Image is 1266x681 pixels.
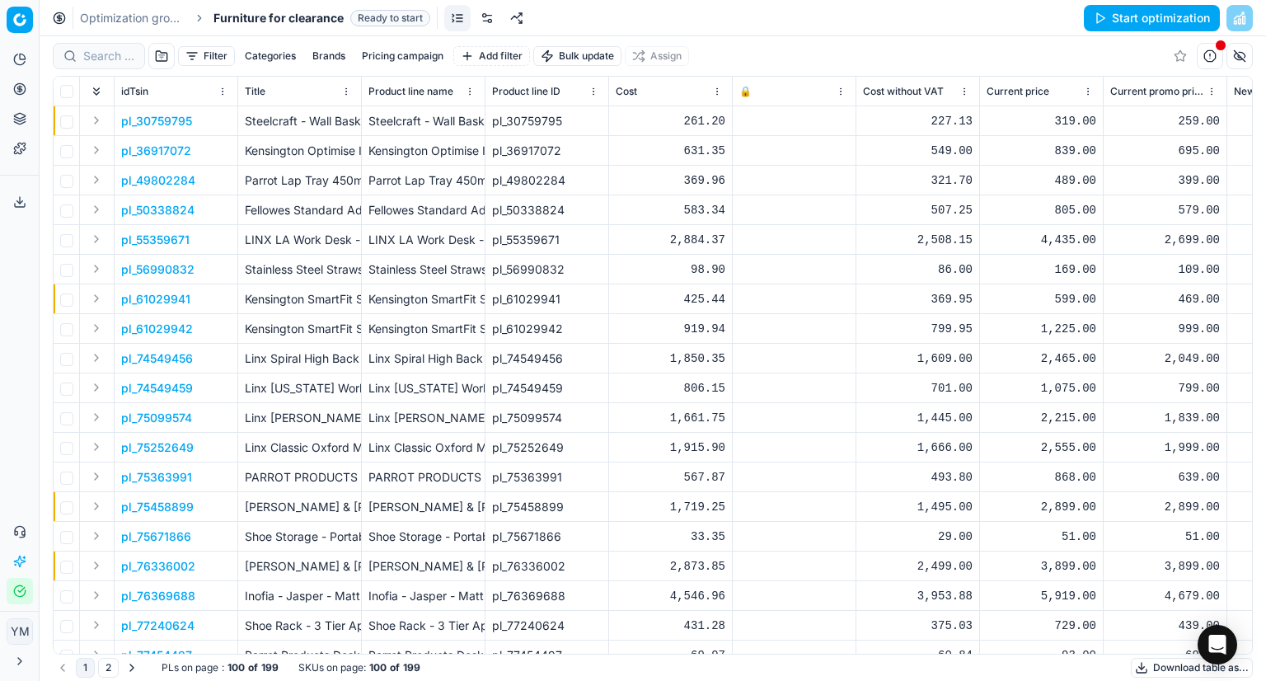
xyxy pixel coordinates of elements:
strong: of [248,661,258,674]
div: Steelcraft - Wall Basket [368,113,478,129]
div: pl_61029942 [492,321,602,337]
div: 369.96 [616,172,725,189]
button: Expand [87,229,106,249]
div: 2,499.00 [863,558,973,575]
span: Furniture for clearance [213,10,344,26]
div: Shoe Rack - 3 Tier Apogee [368,618,478,634]
p: Fellowes Standard Adjustable Foot Rest [245,202,354,218]
button: pl_77240624 [121,618,195,634]
button: Expand [87,526,106,546]
div: pl_75458899 [492,499,602,515]
div: pl_74549456 [492,350,602,367]
div: 2,555.00 [987,439,1096,456]
button: pl_77454497 [121,647,192,664]
span: Current promo price [1110,85,1203,98]
span: Product line name [368,85,453,98]
div: 2,899.00 [987,499,1096,515]
nav: pagination [53,658,142,678]
p: Steelcraft - Wall Basket [245,113,354,129]
p: pl_61029942 [121,321,193,337]
div: 169.00 [987,261,1096,278]
button: Filter [178,46,235,66]
p: pl_55359671 [121,232,190,248]
div: 799.95 [863,321,973,337]
div: 375.03 [863,618,973,634]
span: Product line ID [492,85,560,98]
div: 631.35 [616,143,725,159]
div: 799.00 [1110,380,1220,397]
div: pl_49802284 [492,172,602,189]
div: 567.87 [616,469,725,486]
button: pl_49802284 [121,172,195,189]
button: pl_75458899 [121,499,194,515]
button: Add filter [453,46,530,66]
div: 1,666.00 [863,439,973,456]
div: 439.00 [1110,618,1220,634]
button: pl_30759795 [121,113,192,129]
button: 1 [76,658,95,678]
button: Assign [625,46,689,66]
button: YM [7,618,33,645]
div: [PERSON_NAME] & [PERSON_NAME] - Cement Road Coffee Table [368,558,478,575]
span: PLs on page [162,661,218,674]
div: 425.44 [616,291,725,308]
p: pl_56990832 [121,261,195,278]
button: Expand [87,140,106,160]
div: Parrot Lap Tray 450mm x 325mm - White [368,172,478,189]
p: pl_50338824 [121,202,195,218]
button: Expand [87,407,106,427]
div: 839.00 [987,143,1096,159]
button: pl_76336002 [121,558,195,575]
nav: breadcrumb [80,10,430,26]
button: Pricing campaign [355,46,450,66]
div: 999.00 [1110,321,1220,337]
button: Expand [87,170,106,190]
div: 919.94 [616,321,725,337]
div: [PERSON_NAME] & [PERSON_NAME] - 3 Shelf Bookshelf [368,499,478,515]
div: 1,225.00 [987,321,1096,337]
p: Parrot Products Desk Partition Clamp (Under Counter Mount - Single Sided) [245,647,354,664]
div: 227.13 [863,113,973,129]
div: 489.00 [987,172,1096,189]
div: 1,075.00 [987,380,1096,397]
div: 599.00 [987,291,1096,308]
div: 1,609.00 [863,350,973,367]
button: pl_75252649 [121,439,194,456]
strong: 100 [227,661,245,674]
div: pl_77240624 [492,618,602,634]
div: 1,850.35 [616,350,725,367]
div: 321.70 [863,172,973,189]
span: Cost [616,85,637,98]
p: Stainless Steel Straws [245,261,354,278]
div: 4,546.96 [616,588,725,604]
button: pl_76369688 [121,588,195,604]
div: pl_77454497 [492,647,602,664]
div: pl_76369688 [492,588,602,604]
div: 579.00 [1110,202,1220,218]
button: Bulk update [533,46,621,66]
p: PARROT PRODUCTS Laptop Tablet stand acrylic [245,469,354,486]
div: 701.00 [863,380,973,397]
p: Kensington SmartFit SoleMate Pro Ergonomic Foot Rest - Grey [245,321,354,337]
button: Categories [238,46,302,66]
div: Kensington SmartFit SoleMate Pro Ergonomic Foot Rest - Grey [368,321,478,337]
div: 369.95 [863,291,973,308]
div: pl_76336002 [492,558,602,575]
div: Linx Classic Oxford Mid-Back Chair [368,439,478,456]
div: 2,699.00 [1110,232,1220,248]
button: Go to previous page [53,658,73,678]
strong: 199 [403,661,420,674]
div: pl_75363991 [492,469,602,486]
div: pl_56990832 [492,261,602,278]
div: 5,919.00 [987,588,1096,604]
div: 51.00 [987,528,1096,545]
button: Brands [306,46,352,66]
button: Expand [87,437,106,457]
div: pl_50338824 [492,202,602,218]
div: 431.28 [616,618,725,634]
